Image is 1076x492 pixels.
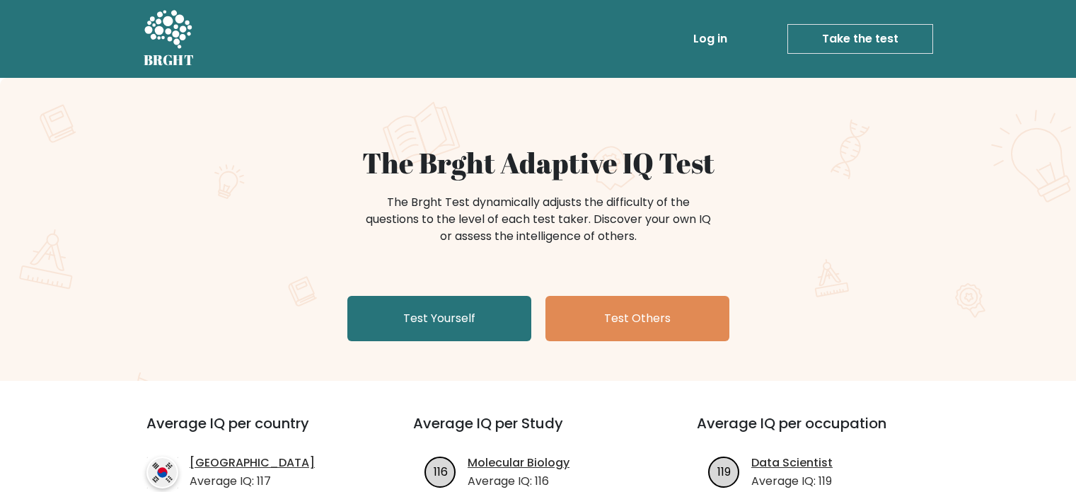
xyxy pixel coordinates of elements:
a: Test Others [545,296,729,341]
p: Average IQ: 119 [751,473,833,490]
a: Test Yourself [347,296,531,341]
h3: Average IQ per country [146,415,362,449]
a: Data Scientist [751,454,833,471]
p: Average IQ: 116 [468,473,569,490]
a: Molecular Biology [468,454,569,471]
h1: The Brght Adaptive IQ Test [193,146,884,180]
text: 119 [717,463,731,479]
a: [GEOGRAPHIC_DATA] [190,454,315,471]
div: The Brght Test dynamically adjusts the difficulty of the questions to the level of each test take... [361,194,715,245]
a: BRGHT [144,6,195,72]
img: country [146,457,178,488]
text: 116 [434,463,448,479]
h3: Average IQ per Study [413,415,663,449]
a: Log in [688,25,733,53]
p: Average IQ: 117 [190,473,315,490]
a: Take the test [787,24,933,54]
h3: Average IQ per occupation [697,415,947,449]
h5: BRGHT [144,52,195,69]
